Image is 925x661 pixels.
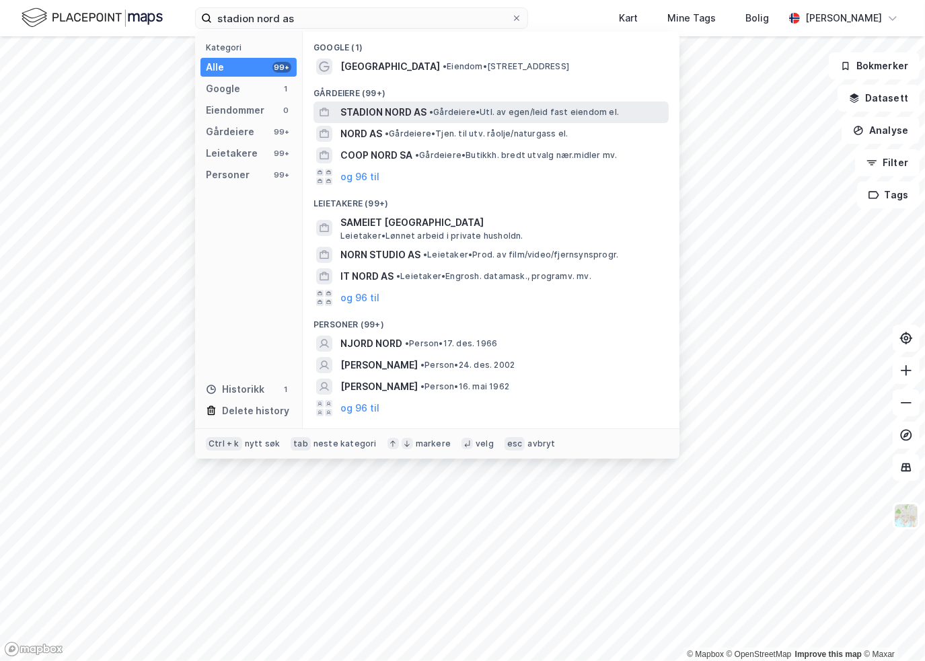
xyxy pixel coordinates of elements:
a: OpenStreetMap [727,650,792,659]
div: 1 [281,83,291,94]
div: Gårdeiere [206,124,254,140]
span: NJORD NORD [340,336,402,352]
button: og 96 til [340,290,379,306]
span: • [429,107,433,117]
div: Leietakere [206,145,258,161]
div: [PERSON_NAME] [805,10,882,26]
div: Alle [206,59,224,75]
div: velg [476,438,494,449]
div: Gårdeiere (99+) [303,77,679,102]
div: Kategori [206,42,297,52]
input: Søk på adresse, matrikkel, gårdeiere, leietakere eller personer [212,8,511,28]
img: Z [893,503,919,529]
span: • [385,128,389,139]
img: logo.f888ab2527a4732fd821a326f86c7f29.svg [22,6,163,30]
div: Google (1) [303,32,679,56]
span: • [423,249,427,260]
span: Person • 17. des. 1966 [405,338,497,349]
span: • [443,61,447,71]
div: Eiendommer [206,102,264,118]
span: NORN STUDIO AS [340,247,420,263]
div: markere [416,438,451,449]
span: NORD AS [340,126,382,142]
button: Tags [857,182,920,208]
span: Gårdeiere • Butikkh. bredt utvalg nær.midler mv. [415,150,617,161]
div: Google [206,81,240,97]
span: SAMEIET [GEOGRAPHIC_DATA] [340,215,663,231]
span: [PERSON_NAME] [340,379,418,395]
a: Mapbox [687,650,724,659]
button: Datasett [838,85,920,112]
div: Ctrl + k [206,437,242,451]
a: Mapbox homepage [4,641,63,657]
span: Leietaker • Engrosh. datamask., programv. mv. [396,271,591,282]
div: 0 [281,105,291,116]
button: Bokmerker [829,52,920,79]
a: Improve this map [795,650,862,659]
button: Analyse [842,117,920,144]
div: Leietakere (99+) [303,188,679,212]
span: COOP NORD SA [340,147,412,163]
div: Kart [619,10,638,26]
span: IT NORD AS [340,268,394,284]
div: Personer (99+) [303,309,679,333]
button: og 96 til [340,400,379,416]
div: Bolig [745,10,769,26]
div: neste kategori [313,438,377,449]
div: 99+ [272,126,291,137]
div: esc [505,437,525,451]
span: [PERSON_NAME] [340,357,418,373]
div: 99+ [272,148,291,159]
span: • [415,150,419,160]
iframe: Chat Widget [858,596,925,661]
div: 99+ [272,169,291,180]
div: Historikk [206,381,264,397]
div: avbryt [527,438,555,449]
div: Delete history [222,403,289,419]
button: og 96 til [340,169,379,185]
div: Personer [206,167,250,183]
span: Leietaker • Prod. av film/video/fjernsynsprogr. [423,249,618,260]
span: Gårdeiere • Utl. av egen/leid fast eiendom el. [429,107,619,118]
span: • [405,338,409,348]
div: Mine Tags [667,10,716,26]
div: nytt søk [245,438,281,449]
span: Person • 24. des. 2002 [420,360,515,371]
div: tab [291,437,311,451]
span: Leietaker • Lønnet arbeid i private husholdn. [340,231,523,241]
span: • [420,381,424,391]
span: [GEOGRAPHIC_DATA] [340,59,440,75]
span: Gårdeiere • Tjen. til utv. råolje/naturgass el. [385,128,568,139]
span: • [420,360,424,370]
span: Eiendom • [STREET_ADDRESS] [443,61,569,72]
button: Filter [855,149,920,176]
span: • [396,271,400,281]
div: Historikk (1) [303,419,679,443]
span: STADION NORD AS [340,104,427,120]
span: Person • 16. mai 1962 [420,381,509,392]
div: 99+ [272,62,291,73]
div: 1 [281,384,291,395]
